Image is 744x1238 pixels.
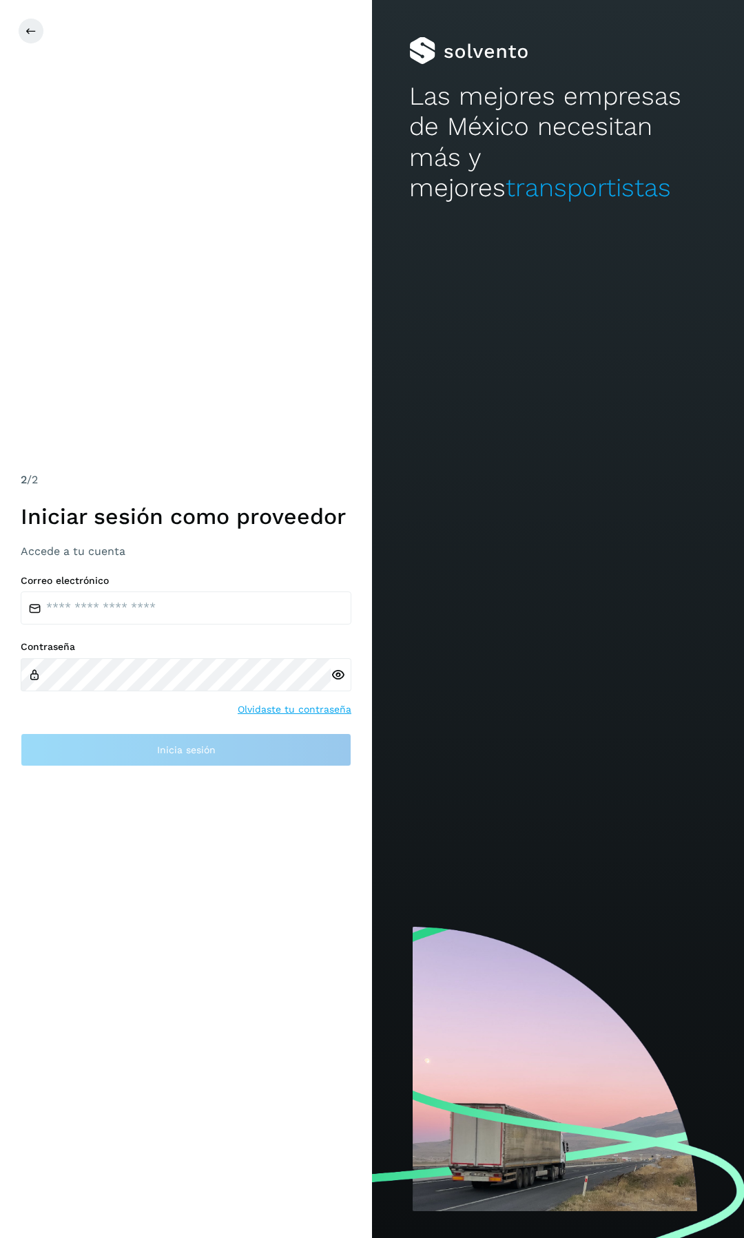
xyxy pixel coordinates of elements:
[21,733,351,766] button: Inicia sesión
[21,641,351,653] label: Contraseña
[21,472,351,488] div: /2
[21,545,351,558] h3: Accede a tu cuenta
[21,503,351,529] h1: Iniciar sesión como proveedor
[238,702,351,717] a: Olvidaste tu contraseña
[409,81,707,204] h2: Las mejores empresas de México necesitan más y mejores
[21,575,351,587] label: Correo electrónico
[506,173,671,202] span: transportistas
[157,745,216,755] span: Inicia sesión
[21,473,27,486] span: 2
